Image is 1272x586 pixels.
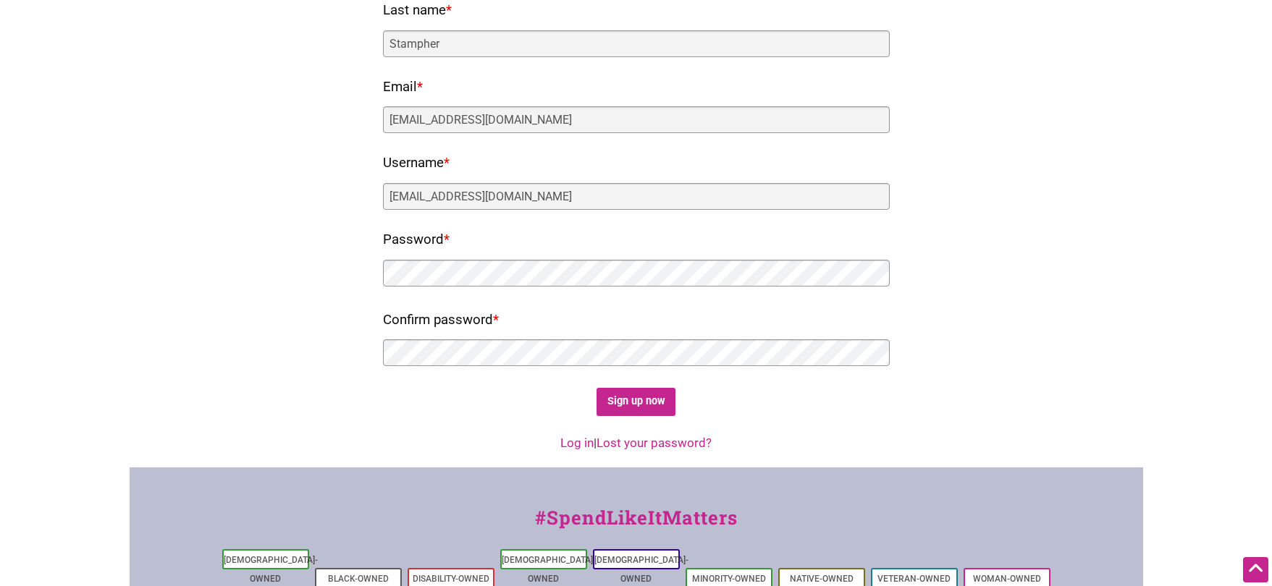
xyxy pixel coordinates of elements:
[597,388,675,416] input: Sign up now
[328,574,389,584] a: Black-Owned
[144,434,1129,453] div: |
[790,574,854,584] a: Native-Owned
[594,555,688,584] a: [DEMOGRAPHIC_DATA]-Owned
[383,228,450,252] label: Password
[383,151,450,176] label: Username
[383,75,423,100] label: Email
[877,574,951,584] a: Veteran-Owned
[692,574,766,584] a: Minority-Owned
[383,308,499,333] label: Confirm password
[413,574,489,584] a: Disability-Owned
[973,574,1041,584] a: Woman-Owned
[597,436,712,450] a: Lost your password?
[502,555,596,584] a: [DEMOGRAPHIC_DATA]-Owned
[1243,557,1268,582] div: Scroll Back to Top
[560,436,594,450] a: Log in
[224,555,318,584] a: [DEMOGRAPHIC_DATA]-Owned
[130,504,1143,546] div: #SpendLikeItMatters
